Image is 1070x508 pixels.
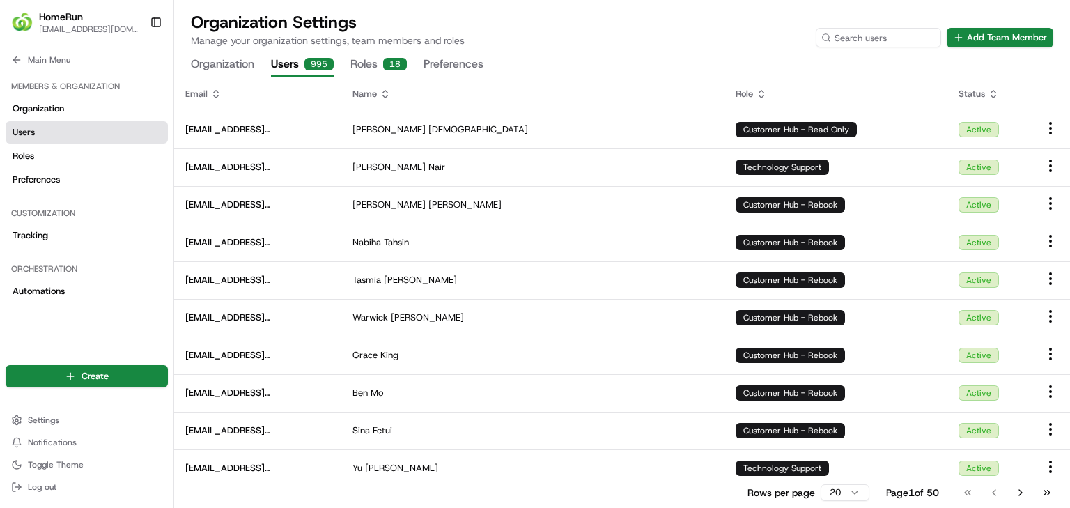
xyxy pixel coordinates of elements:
[13,285,65,298] span: Automations
[352,349,378,362] span: Grace
[959,197,999,213] div: Active
[352,274,381,286] span: Tasmia
[13,126,35,139] span: Users
[28,482,56,493] span: Log out
[6,50,168,70] button: Main Menu
[98,236,169,247] a: Powered byPylon
[959,348,999,363] div: Active
[391,311,464,324] span: [PERSON_NAME]
[6,433,168,452] button: Notifications
[6,169,168,191] a: Preferences
[384,236,409,249] span: Tahsin
[959,310,999,325] div: Active
[352,387,368,399] span: Ben
[428,161,445,174] span: Nair
[384,274,457,286] span: [PERSON_NAME]
[736,423,845,438] div: Customer Hub - Rebook
[185,88,330,100] div: Email
[380,349,398,362] span: King
[736,385,845,401] div: Customer Hub - Rebook
[6,365,168,387] button: Create
[6,280,168,302] a: Automations
[185,387,330,399] span: [EMAIL_ADDRESS][DOMAIN_NAME]
[6,6,144,39] button: HomeRunHomeRun[EMAIL_ADDRESS][DOMAIN_NAME]
[352,161,426,174] span: [PERSON_NAME]
[959,88,1020,100] div: Status
[816,28,941,47] input: Search users
[11,11,33,33] img: HomeRun
[736,461,829,476] div: Technology Support
[959,385,999,401] div: Active
[736,272,845,288] div: Customer Hub - Rebook
[82,370,109,383] span: Create
[736,235,845,250] div: Customer Hub - Rebook
[185,462,330,475] span: [EMAIL_ADDRESS][DOMAIN_NAME]
[185,274,330,286] span: [EMAIL_ADDRESS][DOMAIN_NAME]
[47,133,228,147] div: Start new chat
[428,123,528,136] span: [DEMOGRAPHIC_DATA]
[959,235,999,250] div: Active
[191,11,465,33] h1: Organization Settings
[185,123,330,136] span: [EMAIL_ADDRESS][DOMAIN_NAME]
[959,272,999,288] div: Active
[6,410,168,430] button: Settings
[36,90,230,105] input: Clear
[736,160,829,175] div: Technology Support
[428,199,502,211] span: [PERSON_NAME]
[185,311,330,324] span: [EMAIL_ADDRESS][DOMAIN_NAME]
[6,455,168,475] button: Toggle Theme
[947,28,1053,47] button: Add Team Member
[747,486,815,500] p: Rows per page
[13,150,34,162] span: Roles
[271,53,334,77] button: Users
[6,75,168,98] div: Members & Organization
[959,461,999,476] div: Active
[14,203,25,215] div: 📗
[28,437,77,448] span: Notifications
[28,459,84,470] span: Toggle Theme
[959,122,999,137] div: Active
[365,462,438,475] span: [PERSON_NAME]
[373,424,392,437] span: Fetui
[191,53,254,77] button: Organization
[304,58,334,70] div: 995
[959,160,999,175] div: Active
[352,236,381,249] span: Nabiha
[6,121,168,144] a: Users
[185,236,330,249] span: [EMAIL_ADDRESS][DOMAIN_NAME]
[383,58,407,70] div: 18
[6,145,168,167] a: Roles
[14,133,39,158] img: 1736555255976-a54dd68f-1ca7-489b-9aae-adbdc363a1c4
[736,88,936,100] div: Role
[352,123,426,136] span: [PERSON_NAME]
[28,415,59,426] span: Settings
[47,147,176,158] div: We're available if you need us!
[237,137,254,154] button: Start new chat
[14,14,42,42] img: Nash
[118,203,129,215] div: 💻
[112,197,229,222] a: 💻API Documentation
[14,56,254,78] p: Welcome 👋
[185,199,330,211] span: [EMAIL_ADDRESS][DOMAIN_NAME]
[185,424,330,437] span: [EMAIL_ADDRESS][DOMAIN_NAME]
[39,10,83,24] button: HomeRun
[185,161,330,174] span: [EMAIL_ADDRESS][DOMAIN_NAME]
[132,202,224,216] span: API Documentation
[13,229,48,242] span: Tracking
[352,424,370,437] span: Sina
[139,236,169,247] span: Pylon
[13,174,60,186] span: Preferences
[352,88,713,100] div: Name
[736,122,857,137] div: Customer Hub - Read Only
[28,202,107,216] span: Knowledge Base
[191,33,465,47] p: Manage your organization settings, team members and roles
[13,102,64,115] span: Organization
[352,311,388,324] span: Warwick
[6,477,168,497] button: Log out
[6,258,168,280] div: Orchestration
[352,199,426,211] span: [PERSON_NAME]
[736,197,845,213] div: Customer Hub - Rebook
[352,462,362,475] span: Yu
[39,24,139,35] button: [EMAIL_ADDRESS][DOMAIN_NAME]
